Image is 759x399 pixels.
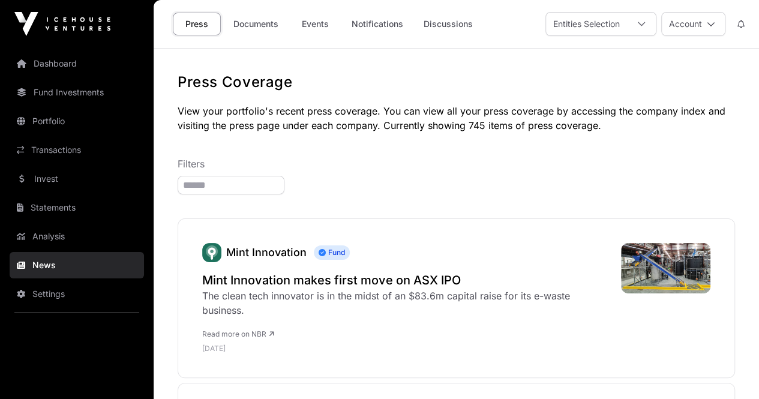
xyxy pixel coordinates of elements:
img: mint-innovation-hammer-mill-.jpeg [621,243,710,293]
a: Discussions [416,13,481,35]
p: [DATE] [202,344,609,353]
p: View your portfolio's recent press coverage. You can view all your press coverage by accessing th... [178,104,735,133]
h1: Press Coverage [178,73,735,92]
a: Events [291,13,339,35]
span: Fund [314,245,350,260]
a: Invest [10,166,144,192]
a: Mint Innovation makes first move on ASX IPO [202,272,609,289]
a: Fund Investments [10,79,144,106]
a: Mint Innovation [202,243,221,262]
a: News [10,252,144,278]
a: Transactions [10,137,144,163]
a: Notifications [344,13,411,35]
a: Dashboard [10,50,144,77]
a: Documents [226,13,286,35]
iframe: Chat Widget [699,341,759,399]
a: Settings [10,281,144,307]
div: Entities Selection [546,13,627,35]
a: Press [173,13,221,35]
button: Account [661,12,725,36]
img: Icehouse Ventures Logo [14,12,110,36]
a: Mint Innovation [226,246,307,259]
p: Filters [178,157,735,171]
a: Portfolio [10,108,144,134]
div: The clean tech innovator is in the midst of an $83.6m capital raise for its e-waste business. [202,289,609,317]
a: Read more on NBR [202,329,274,338]
a: Statements [10,194,144,221]
img: Mint.svg [202,243,221,262]
a: Analysis [10,223,144,250]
